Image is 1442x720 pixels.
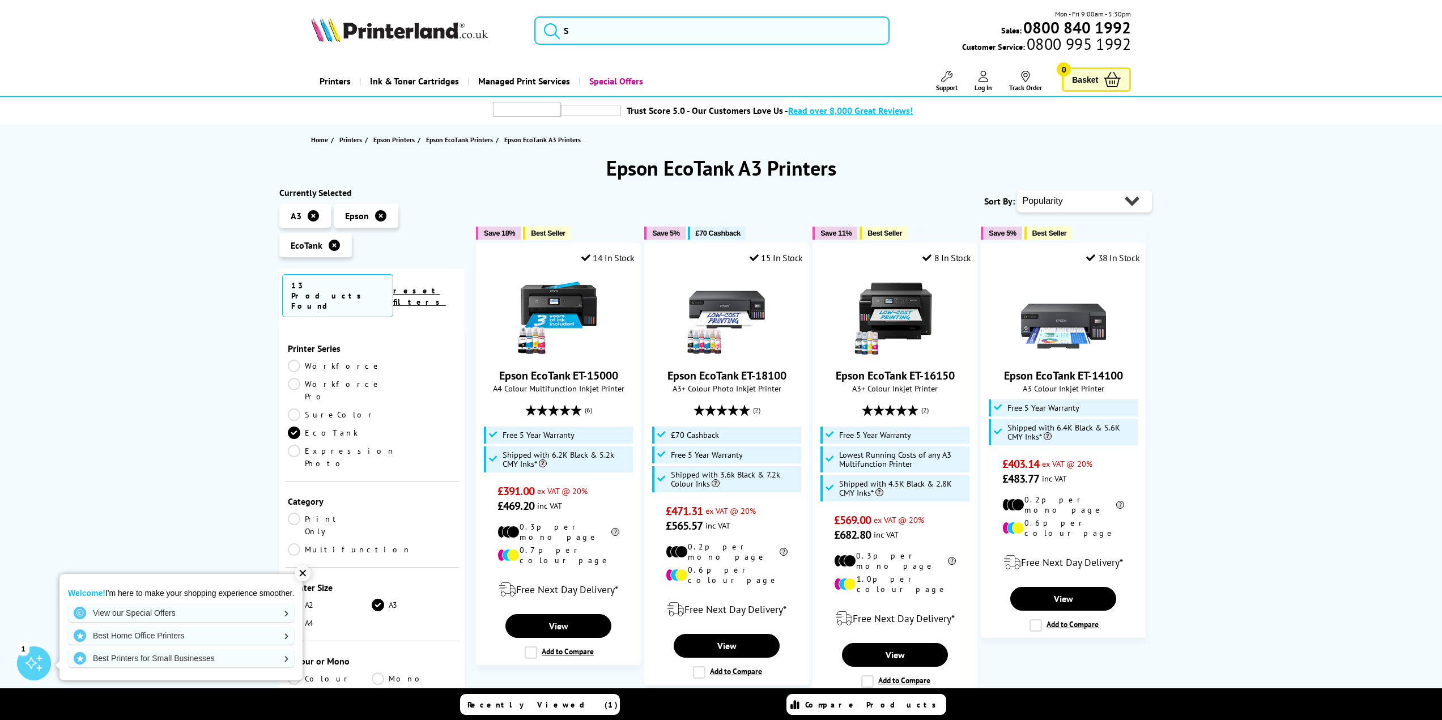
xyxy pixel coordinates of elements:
[581,252,635,263] div: 14 In Stock
[68,604,294,622] a: View our Special Offers
[936,83,958,92] span: Support
[288,408,376,421] a: SureColor
[853,348,938,359] a: Epson EcoTank ET-16150
[1007,403,1079,412] span: Free 5 Year Warranty
[874,529,899,540] span: inc VAT
[291,210,301,221] span: A3
[839,479,967,497] span: Shipped with 4.5K Black & 2.8K CMY Inks*
[820,229,852,237] span: Save 11%
[467,700,618,710] span: Recently Viewed (1)
[705,505,756,516] span: ex VAT @ 20%
[288,378,382,403] a: Workforce Pro
[1072,72,1098,87] span: Basket
[1007,423,1135,441] span: Shipped with 6.4K Black & 5.6K CMY Inks*
[1025,39,1131,49] span: 0800 995 1992
[499,368,618,383] a: Epson EcoTank ET-15000
[359,67,467,96] a: Ink & Toner Cartridges
[788,105,913,116] span: Read over 8,000 Great Reviews!
[874,514,924,525] span: ex VAT @ 20%
[482,574,635,606] div: modal_delivery
[652,229,679,237] span: Save 5%
[339,134,365,146] a: Printers
[975,71,992,92] a: Log In
[693,666,762,679] label: Add to Compare
[288,445,395,470] a: Expression Photo
[288,617,372,629] a: A4
[288,655,457,667] div: Colour or Mono
[786,694,946,715] a: Compare Products
[288,582,457,593] div: Printer Size
[68,627,294,645] a: Best Home Office Printers
[671,450,743,459] span: Free 5 Year Warranty
[497,499,534,513] span: £469.20
[834,551,956,571] li: 0.3p per mono page
[936,71,958,92] a: Support
[311,134,331,146] a: Home
[525,646,594,659] label: Add to Compare
[839,431,911,440] span: Free 5 Year Warranty
[460,694,620,715] a: Recently Viewed (1)
[288,599,372,611] a: A2
[373,134,415,146] span: Epson Printers
[373,134,418,146] a: Epson Printers
[17,642,29,655] div: 1
[666,542,788,562] li: 0.2p per mono page
[561,105,621,116] img: trustpilot rating
[288,543,411,556] a: Multifunction
[1062,67,1131,92] a: Basket 0
[288,513,372,538] a: Print Only
[834,527,871,542] span: £682.80
[311,17,488,42] img: Printerland Logo
[523,227,571,240] button: Best Seller
[585,399,592,421] span: (6)
[975,83,992,92] span: Log In
[372,599,456,611] a: A3
[370,67,459,96] span: Ink & Toner Cartridges
[279,187,465,198] div: Currently Selected
[537,485,588,496] span: ex VAT @ 20%
[288,343,457,354] div: Printer Series
[861,675,930,688] label: Add to Compare
[1030,619,1099,632] label: Add to Compare
[1086,252,1139,263] div: 38 In Stock
[497,522,619,542] li: 0.3p per mono page
[674,634,779,658] a: View
[68,588,294,598] p: I'm here to make your shopping experience smoother.
[867,229,902,237] span: Best Seller
[482,383,635,394] span: A4 Colour Multifunction Inkjet Printer
[984,195,1015,207] span: Sort By:
[627,105,913,116] a: Trust Score 5.0 - Our Customers Love Us -Read over 8,000 Great Reviews!
[503,450,631,468] span: Shipped with 6.2K Black & 5.2k CMY Inks*
[753,399,760,421] span: (2)
[311,17,520,44] a: Printerland Logo
[467,67,578,96] a: Managed Print Services
[805,700,942,710] span: Compare Products
[860,227,908,240] button: Best Seller
[684,272,769,357] img: Epson EcoTank ET-18100
[516,348,601,359] a: Epson EcoTank ET-15000
[68,649,294,667] a: Best Printers for Small Businesses
[819,603,971,634] div: modal_delivery
[288,672,372,685] a: Colour
[650,383,803,394] span: A3+ Colour Photo Inkjet Printer
[987,547,1139,578] div: modal_delivery
[688,227,746,240] button: £70 Cashback
[696,229,741,237] span: £70 Cashback
[503,431,575,440] span: Free 5 Year Warranty
[288,496,457,507] div: Category
[1021,348,1106,359] a: Epson EcoTank ET-14100
[288,360,382,372] a: Workforce
[684,348,769,359] a: Epson EcoTank ET-18100
[1022,22,1131,33] a: 0800 840 1992
[339,134,362,146] span: Printers
[493,103,561,117] img: trustpilot rating
[853,272,938,357] img: Epson EcoTank ET-16150
[834,513,871,527] span: £569.00
[1002,471,1039,486] span: £483.77
[484,229,515,237] span: Save 18%
[534,16,890,45] input: S
[819,383,971,394] span: A3+ Colour Inkjet Printer
[1009,71,1042,92] a: Track Order
[505,614,611,638] a: View
[578,67,652,96] a: Special Offers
